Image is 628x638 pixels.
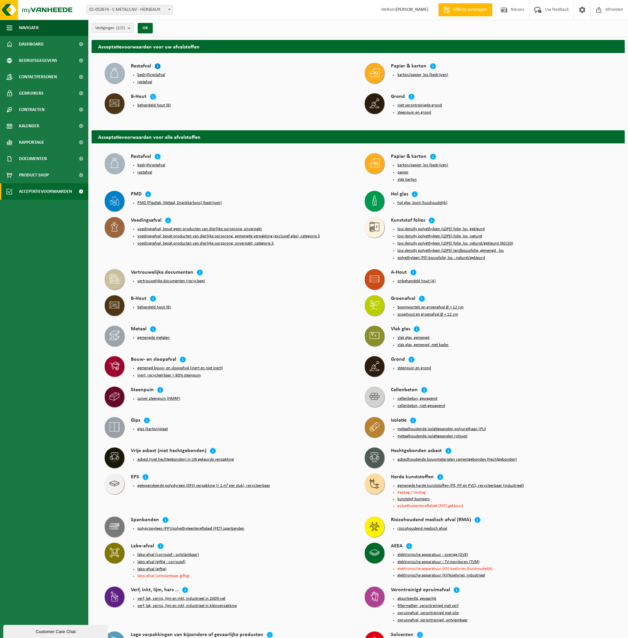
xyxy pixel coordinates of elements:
button: voedingsafval, bevat producten van dierlijke oorsprong, gemengde verpakking (exclusief glas), cat... [137,234,320,239]
button: cellenbeton, niet-gewapend [397,403,445,409]
button: Vestigingen(2/2) [92,23,134,33]
h4: Isolatie [391,417,407,425]
button: opruimafval, verontreinigd met olie [397,611,459,616]
iframe: chat widget [3,624,109,638]
button: vlak glas, gemengd, met kader [397,342,449,348]
button: verf, lak, vernis, lijm en inkt, industrieel in kleinverpakking [137,603,237,609]
span: 01-052674 - C-METALS NV - HERSEAUX [86,5,173,15]
span: Contracten [19,101,44,118]
button: polyethyleen (PE) bouwfolie, los - naturel/gekleurd [397,255,485,261]
h4: Hol glas [391,191,408,198]
button: vlak karton [397,177,417,182]
button: low density polyethyleen (LDPE) folie, los, gekleurd [397,227,485,232]
button: labo-afval (giftig) [137,567,166,572]
button: metaalhoudende isolatiepanelen rotswol [397,434,467,439]
h4: Harde kunststoffen [391,474,434,481]
button: opruimafval, verontreinigd, ontvlambaar [397,618,468,623]
button: niet verontreinigde grond [397,103,442,108]
span: Dashboard [19,36,44,52]
button: inert, recycleerbaar < 80% steenpuin [137,373,201,378]
button: voedingsafval, bevat geen producten van dierlijke oorsprong, onverpakt [137,227,262,232]
button: papier [397,170,409,175]
button: risicohoudend medisch afval [397,526,447,531]
button: labo-afval (giftig - corrosief) [137,559,185,565]
span: Offerte aanvragen [452,7,489,13]
h4: Cellenbeton [391,387,418,394]
button: behandeld hout (B) [137,305,171,310]
span: Rapportage [19,134,44,151]
h4: Steenpuin [131,387,154,394]
span: 01-052674 - C-METALS NV - HERSEAUX [87,5,173,14]
h4: Vertrouwelijke documenten [131,269,193,277]
button: elektronische apparatuur (KV)koelvries, industrieel [397,573,485,578]
button: filtermatten, verontreinigd met verf [397,603,459,609]
h2: Acceptatievoorwaarden voor uw afvalstoffen [92,40,625,53]
button: bedrijfsrestafval [137,72,165,78]
button: PMD (Plastiek, Metaal, Drankkartons) (bedrijven) [137,200,222,206]
h4: Voedingsafval [131,217,162,225]
button: karton/papier, los (bedrijven) [397,163,448,168]
h4: PMD [131,191,142,198]
button: asbest (niet hechtgebonden) in UN gekeurde verpakking [137,457,234,462]
button: low density polyethyleen (LDPE) folie, los, naturel/gekleurd (80/20) [397,241,513,246]
button: labo-afval (corrosief - ontvlambaar) [137,552,199,557]
button: vlak glas, gemengd [397,335,429,340]
button: zuiver steenpuin (HMRP) [137,396,180,401]
h4: Grond [391,356,405,364]
h4: Vlak glas [391,326,410,333]
li: polyethyleentereftalaat (PET) gekleurd [397,504,612,508]
h4: AEEA [391,543,403,550]
h4: Restafval [131,63,151,70]
button: elektronische apparatuur - TV-monitoren (TVM) [397,559,480,565]
button: gemengde harde kunststoffen (PE, PP en PVC), recycleerbaar (industrieel) [397,483,524,488]
button: verf, lak, vernis, lijm en inkt, industrieel in 200lt-vat [137,596,225,601]
span: Vestigingen [95,23,125,33]
li: KeyKeg / UniKeg [397,490,612,495]
button: geëxpandeerde polystyreen (EPS) verpakking (< 1 m² per stuk), recycleerbaar [137,483,270,488]
span: Gebruikers [19,85,44,101]
strong: [PERSON_NAME] [396,7,428,12]
h4: Papier & karton [391,153,427,161]
li: labo-afval (ontvlambaar-giftig) [137,574,352,578]
span: Documenten [19,151,47,167]
button: gips (karton)plaat [137,427,168,432]
h2: Acceptatievoorwaarden voor alle afvalstoffen [92,130,625,143]
h4: Grond [391,93,405,101]
li: elektronische apparatuur (KV) koelvries (huishoudelijk) [397,567,612,571]
span: Kalender [19,118,39,134]
button: asbesthoudende bouwmaterialen cementgebonden (hechtgebonden) [397,457,517,462]
button: onbehandeld hout (A) [397,279,436,284]
h4: Risicohoudend medisch afval (RMA) [391,517,471,524]
a: Offerte aanvragen [438,3,492,16]
span: Acceptatievoorwaarden [19,183,72,200]
h4: Vrije asbest (niet hechtgebonden) [131,447,206,455]
button: steenpuin en grond [397,110,431,115]
h4: Papier & karton [391,63,427,70]
button: voedingsafval, bevat producten van dierlijke oorsprong, onverpakt, categorie 3 [137,241,274,246]
h4: Restafval [131,153,151,161]
count: (2/2) [116,26,125,30]
h4: Labo-afval [131,543,154,550]
button: absorbentia, gevaarlijk [397,596,436,601]
button: restafval [137,170,152,175]
h4: Spanbanden [131,517,159,524]
button: OK [138,23,153,33]
button: kunststof bumpers [397,497,430,502]
h4: Hechtgebonden asbest [391,447,442,455]
h4: Verf, inkt, lijm, hars … [131,587,179,594]
button: steenpuin en grond [397,366,431,371]
h4: B-Hout [131,93,147,101]
h4: EPS [131,474,139,481]
h4: Groenafval [391,295,415,303]
button: restafval [137,80,152,85]
h4: A-Hout [391,269,407,277]
button: hol glas, bont (huishoudelijk) [397,200,447,206]
h4: Gips [131,417,140,425]
button: low density polyethyleen (LDPE) folie, los, naturel [397,234,482,239]
h4: Verontreinigd opruimafval [391,587,450,594]
h4: Kunststof folies [391,217,425,225]
button: bedrijfsrestafval [137,163,165,168]
button: gemengde metalen [137,335,170,340]
button: low density polyethyleen (LDPE) landbouwfolie, gemengd , los [397,248,504,253]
